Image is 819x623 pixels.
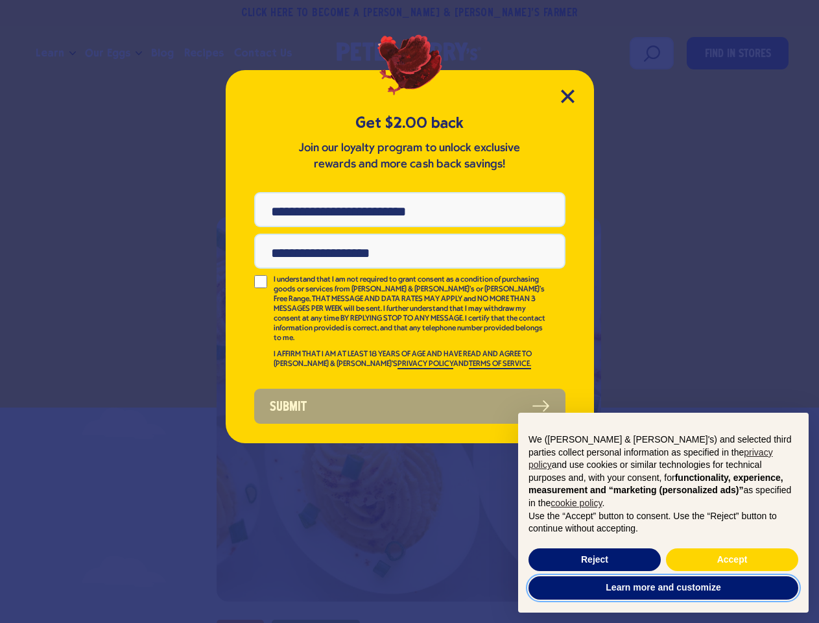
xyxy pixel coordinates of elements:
a: TERMS OF SERVICE. [469,360,531,369]
a: cookie policy [551,498,602,508]
a: PRIVACY POLICY [398,360,453,369]
p: Use the “Accept” button to consent. Use the “Reject” button to continue without accepting. [528,510,798,535]
button: Accept [666,548,798,572]
h5: Get $2.00 back [254,112,565,134]
button: Learn more and customize [528,576,798,600]
p: I understand that I am not required to grant consent as a condition of purchasing goods or servic... [274,275,547,343]
input: I understand that I am not required to grant consent as a condition of purchasing goods or servic... [254,275,267,288]
button: Close Modal [561,90,575,103]
button: Submit [254,389,565,424]
p: Join our loyalty program to unlock exclusive rewards and more cash back savings! [296,140,523,173]
p: I AFFIRM THAT I AM AT LEAST 18 YEARS OF AGE AND HAVE READ AND AGREE TO [PERSON_NAME] & [PERSON_NA... [274,350,547,369]
p: We ([PERSON_NAME] & [PERSON_NAME]'s) and selected third parties collect personal information as s... [528,434,798,510]
button: Reject [528,548,661,572]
